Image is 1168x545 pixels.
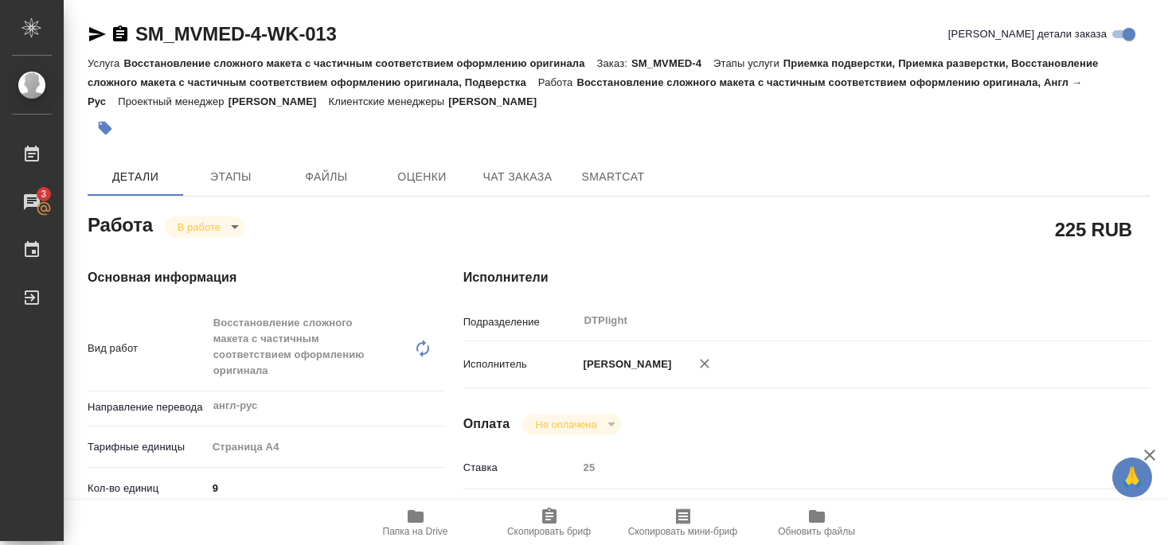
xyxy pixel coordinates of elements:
span: Обновить файлы [778,526,855,537]
p: Восстановление сложного макета с частичным соответствием оформлению оригинала [123,57,596,69]
span: Скопировать мини-бриф [628,526,737,537]
h4: Оплата [463,415,510,434]
h4: Исполнители [463,268,1150,287]
button: Скопировать мини-бриф [616,500,750,545]
p: Услуга [88,57,123,69]
div: RUB [578,496,1093,523]
button: Папка на Drive [349,500,482,545]
button: Скопировать ссылку для ЯМессенджера [88,25,107,44]
button: Добавить тэг [88,111,123,146]
p: Направление перевода [88,399,207,415]
p: Восстановление сложного макета с частичным соответствием оформлению оригинала, Англ → Рус [88,76,1082,107]
button: Удалить исполнителя [687,346,722,381]
p: Клиентские менеджеры [329,95,449,107]
p: Проектный менеджер [118,95,228,107]
button: В работе [173,220,225,234]
h4: Основная информация [88,268,400,287]
p: Исполнитель [463,356,578,372]
span: Скопировать бриф [507,526,591,537]
span: Папка на Drive [383,526,448,537]
span: Чат заказа [479,167,556,187]
p: [PERSON_NAME] [448,95,549,107]
p: Вид работ [88,341,207,356]
input: Пустое поле [578,456,1093,479]
div: В работе [165,216,244,238]
span: Файлы [288,167,365,187]
p: Этапы услуги [713,57,783,69]
div: Страница А4 [207,434,446,461]
div: В работе [522,414,620,435]
p: Заказ: [597,57,631,69]
span: Этапы [193,167,269,187]
p: SM_MVMED-4 [631,57,713,69]
button: Не оплачена [530,418,601,431]
span: [PERSON_NAME] детали заказа [948,26,1107,42]
span: Оценки [384,167,460,187]
button: Обновить файлы [750,500,884,545]
p: [PERSON_NAME] [229,95,329,107]
button: Скопировать бриф [482,500,616,545]
p: Кол-во единиц [88,481,207,496]
span: 🙏 [1119,461,1146,494]
input: ✎ Введи что-нибудь [207,477,446,500]
span: Детали [97,167,174,187]
span: 3 [31,186,56,202]
p: Работа [538,76,577,88]
p: Подразделение [463,314,578,330]
a: SM_MVMED-4-WK-013 [135,23,337,45]
h2: 225 RUB [1055,216,1132,243]
p: Ставка [463,460,578,476]
h2: Работа [88,209,153,238]
button: 🙏 [1112,457,1152,497]
button: Скопировать ссылку [111,25,130,44]
a: 3 [4,182,60,222]
p: [PERSON_NAME] [578,356,672,372]
p: Тарифные единицы [88,439,207,455]
span: SmartCat [575,167,651,187]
